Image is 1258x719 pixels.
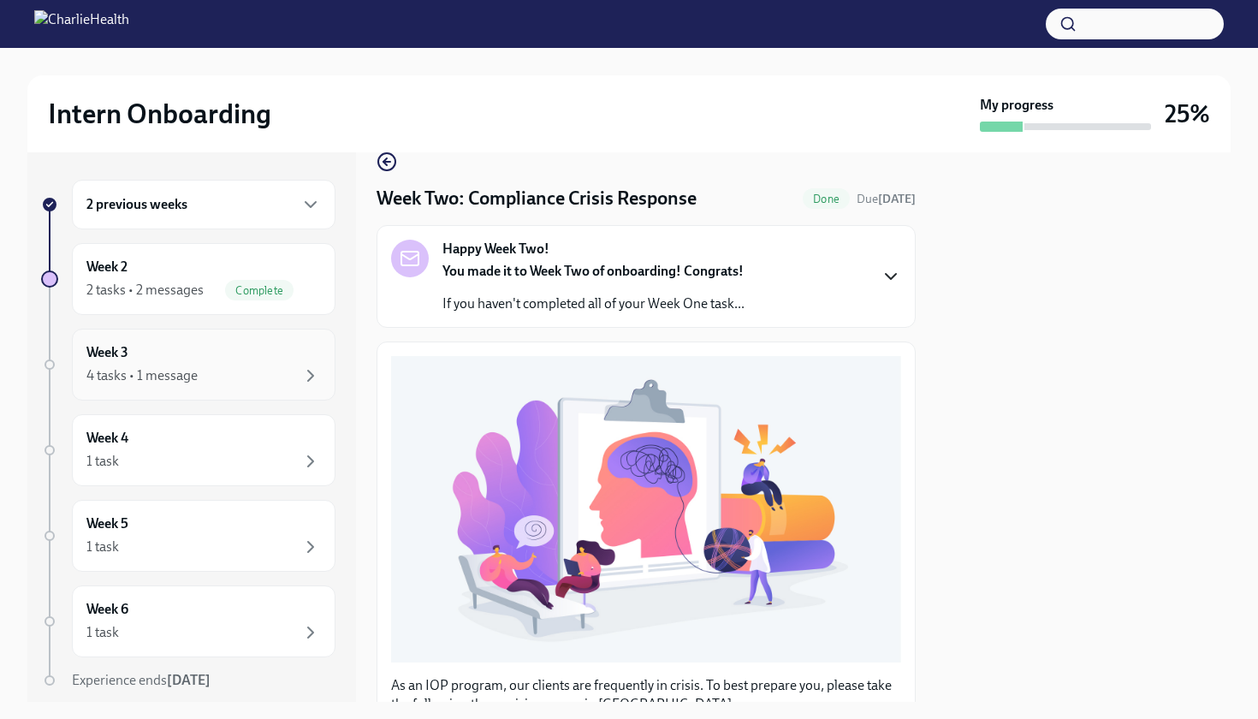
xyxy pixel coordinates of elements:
[86,258,128,276] h6: Week 2
[41,500,335,572] a: Week 51 task
[86,343,128,362] h6: Week 3
[442,294,745,313] p: If you haven't completed all of your Week One task...
[86,281,204,300] div: 2 tasks • 2 messages
[442,263,744,279] strong: You made it to Week Two of onboarding! Congrats!
[86,452,119,471] div: 1 task
[86,600,128,619] h6: Week 6
[41,329,335,401] a: Week 34 tasks • 1 message
[391,676,901,714] p: As an IOP program, our clients are frequently in crisis. To best prepare you, please take the fol...
[72,672,211,688] span: Experience ends
[857,191,916,207] span: September 29th, 2025 09:00
[86,623,119,642] div: 1 task
[86,538,119,556] div: 1 task
[34,10,129,38] img: CharlieHealth
[72,180,335,229] div: 2 previous weeks
[86,514,128,533] h6: Week 5
[41,414,335,486] a: Week 41 task
[442,240,549,258] strong: Happy Week Two!
[878,192,916,206] strong: [DATE]
[980,96,1053,115] strong: My progress
[1165,98,1210,129] h3: 25%
[41,585,335,657] a: Week 61 task
[225,284,294,297] span: Complete
[86,366,198,385] div: 4 tasks • 1 message
[86,429,128,448] h6: Week 4
[48,97,271,131] h2: Intern Onboarding
[167,672,211,688] strong: [DATE]
[86,195,187,214] h6: 2 previous weeks
[857,192,916,206] span: Due
[803,193,850,205] span: Done
[377,186,697,211] h4: Week Two: Compliance Crisis Response
[41,243,335,315] a: Week 22 tasks • 2 messagesComplete
[391,356,901,663] button: Zoom image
